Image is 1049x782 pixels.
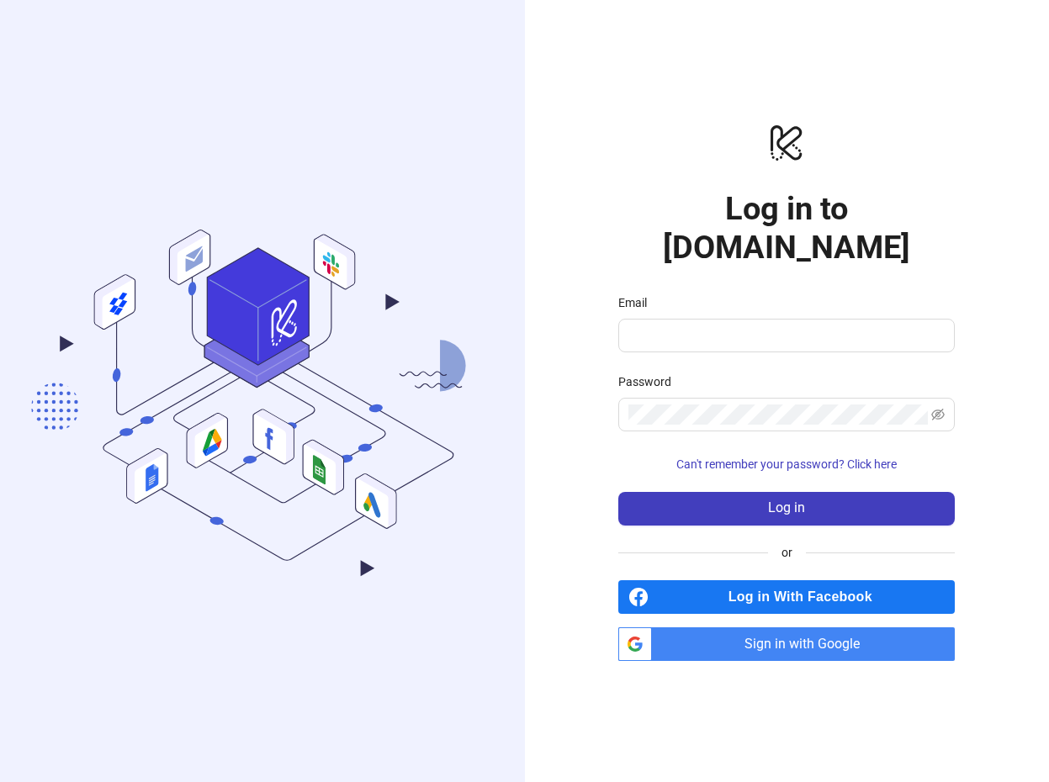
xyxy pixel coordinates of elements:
[676,457,897,471] span: Can't remember your password? Click here
[618,580,955,614] a: Log in With Facebook
[618,293,658,312] label: Email
[659,627,955,661] span: Sign in with Google
[628,325,941,346] input: Email
[618,457,955,471] a: Can't remember your password? Click here
[628,404,928,425] input: Password
[618,627,955,661] a: Sign in with Google
[768,500,805,515] span: Log in
[618,373,682,391] label: Password
[618,189,955,267] h1: Log in to [DOMAIN_NAME]
[618,452,955,478] button: Can't remember your password? Click here
[618,492,955,526] button: Log in
[655,580,955,614] span: Log in With Facebook
[768,543,806,562] span: or
[931,408,945,421] span: eye-invisible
